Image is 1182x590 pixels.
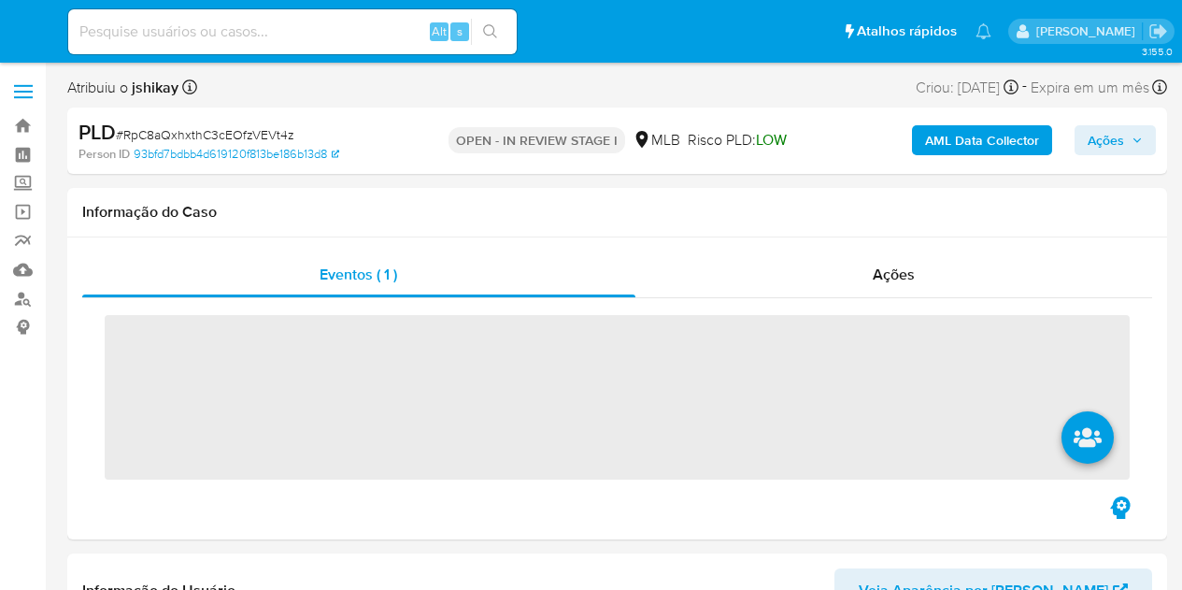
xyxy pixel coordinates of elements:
span: Atribuiu o [67,78,178,98]
h1: Informação do Caso [82,203,1152,222]
p: jonathan.shikay@mercadolivre.com [1036,22,1142,40]
span: Ações [873,264,915,285]
span: # RpC8aQxhxthC3cEOfzVEVt4z [116,125,294,144]
b: AML Data Collector [925,125,1039,155]
span: Alt [432,22,447,40]
span: Risco PLD: [688,130,787,151]
a: Sair [1148,22,1168,41]
p: OPEN - IN REVIEW STAGE I [449,127,625,153]
button: search-icon [471,19,509,45]
span: Ações [1088,125,1124,155]
span: s [457,22,463,40]
span: Eventos ( 1 ) [320,264,397,285]
a: 93bfd7bdbb4d619120f813be186b13d8 [134,146,339,163]
span: ‌ [105,315,1130,480]
b: PLD [78,117,116,147]
div: Criou: [DATE] [916,75,1018,100]
button: Ações [1075,125,1156,155]
span: Atalhos rápidos [857,22,957,41]
span: - [1022,75,1027,100]
button: AML Data Collector [912,125,1052,155]
a: Notificações [976,23,991,39]
span: Expira em um mês [1031,78,1149,98]
input: Pesquise usuários ou casos... [68,20,517,44]
b: Person ID [78,146,130,163]
b: jshikay [128,77,178,98]
span: LOW [756,129,787,151]
div: MLB [633,130,680,151]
